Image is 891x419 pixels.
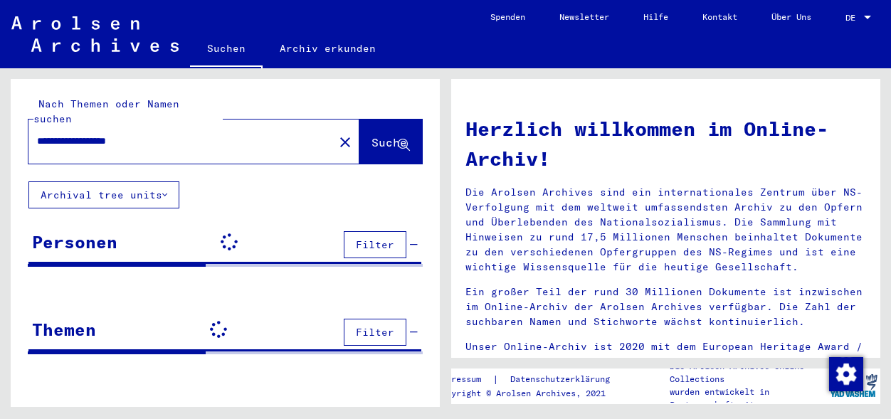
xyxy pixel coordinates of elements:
p: Unser Online-Archiv ist 2020 mit dem European Heritage Award / Europa Nostra Award 2020 ausgezeic... [465,339,866,384]
p: wurden entwickelt in Partnerschaft mit [670,386,827,411]
a: Datenschutzerklärung [499,372,627,387]
div: Personen [32,229,117,255]
h1: Herzlich willkommen im Online-Archiv! [465,114,866,174]
span: Filter [356,326,394,339]
span: Filter [356,238,394,251]
p: Die Arolsen Archives Online-Collections [670,360,827,386]
mat-label: Nach Themen oder Namen suchen [33,97,179,125]
img: Zustimmung ändern [829,357,863,391]
button: Filter [344,319,406,346]
button: Suche [359,120,422,164]
div: | [436,372,627,387]
a: Archiv erkunden [263,31,393,65]
p: Die Arolsen Archives sind ein internationales Zentrum über NS-Verfolgung mit dem weltweit umfasse... [465,185,866,275]
span: Suche [371,135,407,149]
button: Clear [331,127,359,156]
p: Ein großer Teil der rund 30 Millionen Dokumente ist inzwischen im Online-Archiv der Arolsen Archi... [465,285,866,329]
a: Impressum [436,372,492,387]
span: DE [845,13,861,23]
button: Filter [344,231,406,258]
div: Themen [32,317,96,342]
a: Suchen [190,31,263,68]
p: Copyright © Arolsen Archives, 2021 [436,387,627,400]
button: Archival tree units [28,181,179,208]
img: Arolsen_neg.svg [11,16,179,52]
img: yv_logo.png [827,368,880,403]
mat-icon: close [337,134,354,151]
